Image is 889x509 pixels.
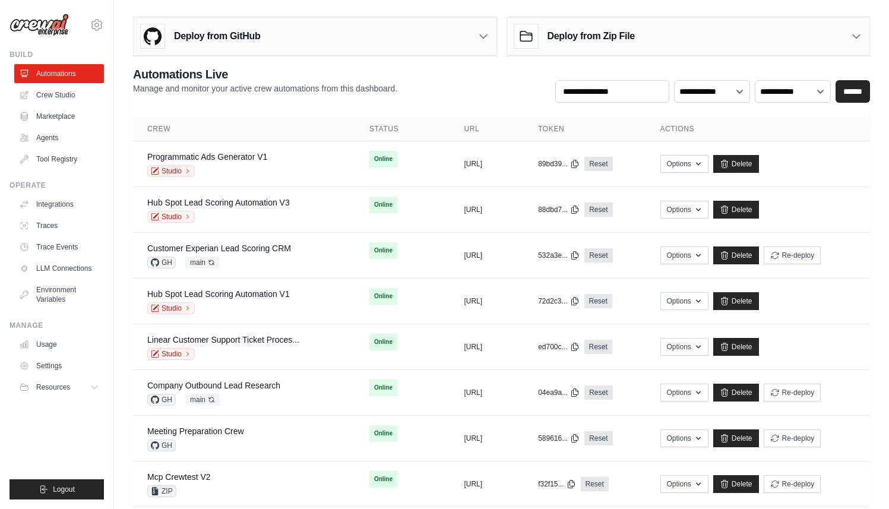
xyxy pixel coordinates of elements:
[133,66,397,83] h2: Automations Live
[538,388,580,397] button: 04ea9a...
[830,452,889,509] iframe: Chat Widget
[660,155,708,173] button: Options
[14,378,104,397] button: Resources
[538,296,579,306] button: 72d2c3...
[147,302,195,314] a: Studio
[660,429,708,447] button: Options
[581,477,609,491] a: Reset
[369,471,397,488] span: Online
[53,485,75,494] span: Logout
[538,434,580,443] button: 589616...
[660,475,708,493] button: Options
[584,294,612,308] a: Reset
[369,197,397,213] span: Online
[584,248,612,263] a: Reset
[713,384,759,401] a: Delete
[14,128,104,147] a: Agents
[10,50,104,59] div: Build
[174,29,260,43] h3: Deploy from GitHub
[14,150,104,169] a: Tool Registry
[10,181,104,190] div: Operate
[660,201,708,219] button: Options
[141,24,164,48] img: GitHub Logo
[764,475,821,493] button: Re-deploy
[538,251,580,260] button: 532a3e...
[713,475,759,493] a: Delete
[185,394,220,406] span: main
[10,14,69,36] img: Logo
[147,198,290,207] a: Hub Spot Lead Scoring Automation V3
[14,280,104,309] a: Environment Variables
[133,117,355,141] th: Crew
[369,425,397,442] span: Online
[764,429,821,447] button: Re-deploy
[538,342,579,352] button: ed700c...
[14,259,104,278] a: LLM Connections
[10,479,104,499] button: Logout
[713,429,759,447] a: Delete
[14,216,104,235] a: Traces
[646,117,871,141] th: Actions
[548,29,635,43] h3: Deploy from Zip File
[185,257,220,268] span: main
[584,157,612,171] a: Reset
[713,201,759,219] a: Delete
[660,246,708,264] button: Options
[660,384,708,401] button: Options
[147,440,176,451] span: GH
[713,338,759,356] a: Delete
[14,107,104,126] a: Marketplace
[538,205,580,214] button: 88dbd7...
[14,64,104,83] a: Automations
[450,117,524,141] th: URL
[147,348,195,360] a: Studio
[147,257,176,268] span: GH
[538,159,580,169] button: 89bd39...
[764,384,821,401] button: Re-deploy
[14,356,104,375] a: Settings
[147,426,244,436] a: Meeting Preparation Crew
[147,289,290,299] a: Hub Spot Lead Scoring Automation V1
[147,381,280,390] a: Company Outbound Lead Research
[584,431,612,445] a: Reset
[147,211,195,223] a: Studio
[133,83,397,94] p: Manage and monitor your active crew automations from this dashboard.
[14,238,104,257] a: Trace Events
[764,246,821,264] button: Re-deploy
[147,165,195,177] a: Studio
[10,321,104,330] div: Manage
[584,340,612,354] a: Reset
[147,152,267,162] a: Programmatic Ads Generator V1
[713,155,759,173] a: Delete
[713,292,759,310] a: Delete
[355,117,450,141] th: Status
[369,151,397,167] span: Online
[147,244,291,253] a: Customer Experian Lead Scoring CRM
[524,117,646,141] th: Token
[369,380,397,396] span: Online
[147,394,176,406] span: GH
[14,86,104,105] a: Crew Studio
[369,334,397,350] span: Online
[584,385,612,400] a: Reset
[147,485,176,497] span: ZIP
[369,288,397,305] span: Online
[538,479,575,489] button: f32f15...
[660,338,708,356] button: Options
[147,335,299,344] a: Linear Customer Support Ticket Proces...
[36,382,70,392] span: Resources
[14,195,104,214] a: Integrations
[584,203,612,217] a: Reset
[14,335,104,354] a: Usage
[147,472,211,482] a: Mcp Crewtest V2
[660,292,708,310] button: Options
[369,242,397,259] span: Online
[713,246,759,264] a: Delete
